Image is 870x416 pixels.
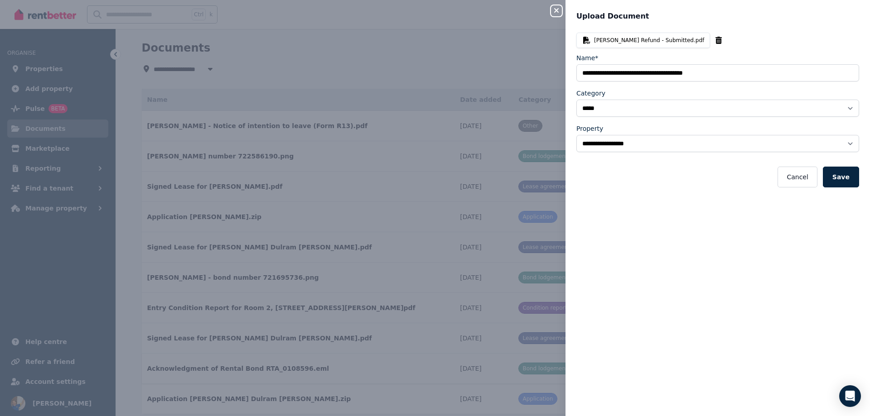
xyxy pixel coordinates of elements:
label: Property [576,124,603,133]
div: Open Intercom Messenger [839,385,861,407]
button: Save [823,167,859,187]
span: [PERSON_NAME] Refund - Submitted.pdf [594,37,704,44]
button: Cancel [778,167,817,187]
span: Upload Document [576,11,649,22]
label: Category [576,89,605,98]
label: Name* [576,53,598,62]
